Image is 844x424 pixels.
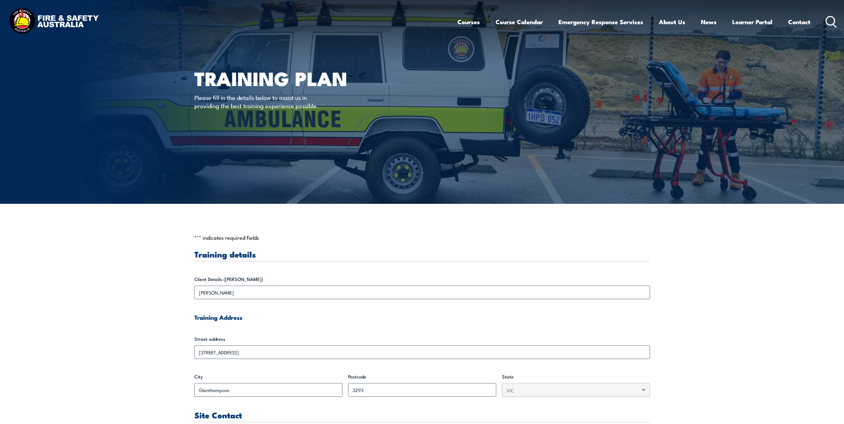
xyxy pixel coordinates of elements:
[194,335,650,343] label: Street address
[194,313,650,321] h4: Training Address
[194,234,650,241] p: " " indicates required fields
[194,93,324,110] p: Please fill in the details below to assist us in providing the best training experience possible.
[194,250,650,258] h3: Training details
[559,12,643,31] a: Emergency Response Services
[659,12,685,31] a: About Us
[194,373,342,380] label: City
[457,12,480,31] a: Courses
[194,70,370,86] h1: Training plan
[348,373,496,380] label: Postcode
[502,373,650,380] label: State
[701,12,717,31] a: News
[496,12,543,31] a: Course Calendar
[194,411,650,419] h3: Site Contact
[788,12,811,31] a: Contact
[732,12,772,31] a: Learner Portal
[194,276,650,283] label: Client Details ([PERSON_NAME])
